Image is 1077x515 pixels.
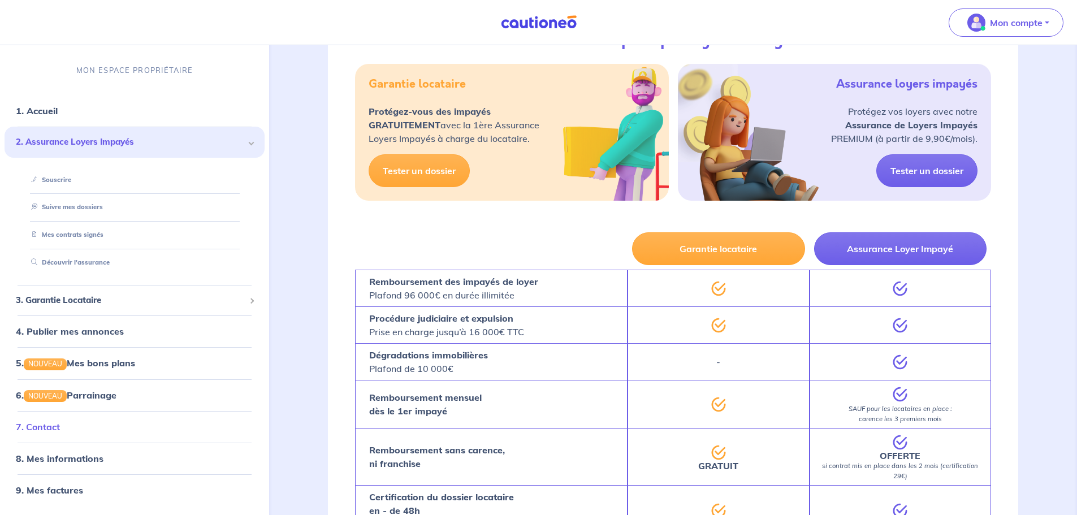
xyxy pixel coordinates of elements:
p: Prise en charge jusqu’à 16 000€ TTC [369,311,524,339]
a: Découvrir l'assurance [27,258,110,266]
a: 5.NOUVEAUMes bons plans [16,357,135,369]
div: 6.NOUVEAUParrainage [5,384,265,406]
strong: Protégez-vous des impayés GRATUITEMENT [369,106,491,131]
div: Mes contrats signés [18,226,251,244]
h5: Assurance loyers impayés [836,77,977,91]
div: 7. Contact [5,416,265,438]
a: 6.NOUVEAUParrainage [16,390,116,401]
img: illu_account_valid_menu.svg [967,14,985,32]
div: Suivre mes dossiers [18,198,251,217]
img: Cautioneo [496,15,581,29]
p: avec la 1ère Assurance Loyers Impayés à charge du locataire. [369,105,539,145]
div: 1. Accueil [5,99,265,122]
p: Plafond de 10 000€ [369,348,488,375]
a: Suivre mes dossiers [27,204,103,211]
div: 4. Publier mes annonces [5,320,265,343]
span: 3. Garantie Locataire [16,294,245,307]
a: 1. Accueil [16,105,58,116]
a: 4. Publier mes annonces [16,326,124,337]
strong: Procédure judiciaire et expulsion [369,313,513,324]
em: SAUF pour les locataires en place : carence les 3 premiers mois [849,405,952,423]
a: 8. Mes informations [16,453,103,464]
div: Souscrire [18,171,251,189]
strong: Remboursement des impayés de loyer [369,276,538,287]
p: Mon compte [990,16,1043,29]
button: illu_account_valid_menu.svgMon compte [949,8,1063,37]
div: 9. Mes factures [5,479,265,501]
a: Souscrire [27,176,71,184]
button: Assurance Loyer Impayé [814,232,987,265]
div: - [628,343,809,380]
p: MON ESPACE PROPRIÉTAIRE [76,65,193,76]
div: 3. Garantie Locataire [5,289,265,311]
strong: OFFERTE [880,450,920,461]
div: 8. Mes informations [5,447,265,470]
span: 2. Assurance Loyers Impayés [16,136,245,149]
a: 9. Mes factures [16,484,83,496]
strong: Dégradations immobilières [369,349,488,361]
strong: Assurance de Loyers Impayés [845,119,977,131]
h3: 2 Garanties pour protéger vos loyers : [531,31,815,50]
strong: Remboursement mensuel dès le 1er impayé [369,392,482,417]
strong: Remboursement sans carence, ni franchise [369,444,505,469]
p: Protégez vos loyers avec notre PREMIUM (à partir de 9,90€/mois). [831,105,977,145]
h5: Garantie locataire [369,77,466,91]
p: Plafond 96 000€ en durée illimitée [369,275,538,302]
a: Tester un dossier [369,154,470,187]
a: Mes contrats signés [27,231,103,239]
a: 7. Contact [16,421,60,432]
a: Tester un dossier [876,154,977,187]
div: Découvrir l'assurance [18,253,251,272]
strong: GRATUIT [698,460,738,471]
div: 2. Assurance Loyers Impayés [5,127,265,158]
em: si contrat mis en place dans les 2 mois (certification 29€) [822,462,978,480]
div: 5.NOUVEAUMes bons plans [5,352,265,374]
button: Garantie locataire [632,232,804,265]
